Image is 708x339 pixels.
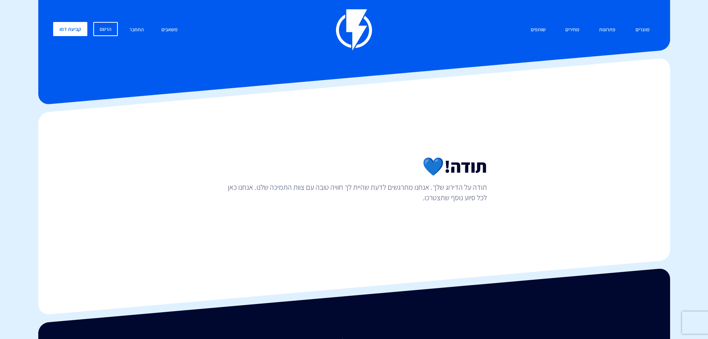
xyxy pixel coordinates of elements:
[156,22,183,38] a: משאבים
[124,22,149,38] a: התחבר
[93,22,118,36] a: הרשם
[53,22,87,36] a: קביעת דמו
[594,22,621,38] a: פתרונות
[630,22,655,38] a: מוצרים
[221,182,487,203] p: תודה על הדירוג שלך. אנחנו מתרגשים לדעת שהיית לך חוויה טובה עם צוות התמיכה שלנו. אנחנו כאן לכל סיו...
[525,22,551,38] a: שותפים
[560,22,585,38] a: מחירים
[221,157,487,176] h2: תודה!💙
